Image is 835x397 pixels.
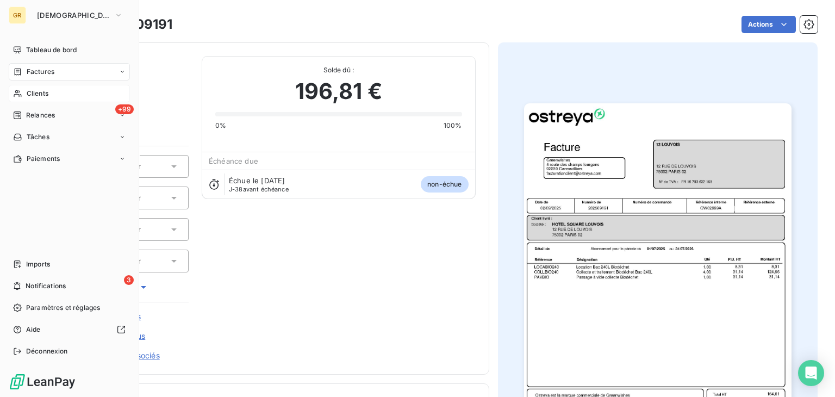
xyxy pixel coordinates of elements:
[26,346,68,356] span: Déconnexion
[26,281,66,291] span: Notifications
[27,132,49,142] span: Tâches
[26,303,100,313] span: Paramètres et réglages
[215,65,462,75] span: Solde dû :
[9,373,76,390] img: Logo LeanPay
[295,75,382,108] span: 196,81 €
[26,325,41,334] span: Aide
[27,67,54,77] span: Factures
[421,176,468,193] span: non-échue
[741,16,796,33] button: Actions
[444,121,462,131] span: 100%
[229,185,243,193] span: J-38
[27,154,60,164] span: Paiements
[27,89,48,98] span: Clients
[124,275,134,285] span: 3
[37,11,110,20] span: [DEMOGRAPHIC_DATA]
[798,360,824,386] div: Open Intercom Messenger
[209,157,258,165] span: Échéance due
[215,121,226,131] span: 0%
[229,176,285,185] span: Échue le [DATE]
[26,110,55,120] span: Relances
[26,45,77,55] span: Tableau de bord
[115,104,134,114] span: +99
[9,7,26,24] div: GR
[26,259,50,269] span: Imports
[9,321,130,338] a: Aide
[229,186,289,193] span: avant échéance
